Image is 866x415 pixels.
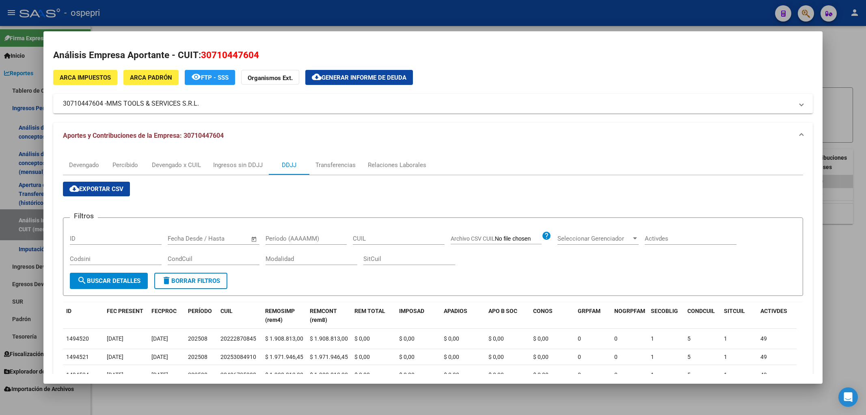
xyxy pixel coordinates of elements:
span: NOGRPFAM [614,308,645,314]
button: Open calendar [249,235,259,244]
button: ARCA Padrón [123,70,179,85]
span: REMCONT (rem8) [310,308,337,324]
span: Buscar Detalles [77,277,140,285]
span: $ 1.908.813,00 [265,335,303,342]
datatable-header-cell: APADIOS [441,302,485,329]
button: FTP - SSS [185,70,235,85]
span: Borrar Filtros [162,277,220,285]
span: $ 0,00 [488,372,504,378]
datatable-header-cell: FEC PRESENT [104,302,148,329]
mat-expansion-panel-header: Aportes y Contribuciones de la Empresa: 30710447604 [53,123,813,149]
span: $ 1.908.813,00 [310,372,348,378]
span: $ 1.971.946,45 [265,354,303,360]
datatable-header-cell: REM TOTAL [351,302,396,329]
div: Ingresos sin DDJJ [213,161,263,169]
span: 1494520 [66,335,89,342]
button: Organismos Ext. [241,70,299,85]
span: 49 [760,372,767,378]
h2: Análisis Empresa Aportante - CUIT: [53,48,813,62]
span: ARCA Padrón [130,74,172,81]
mat-icon: cloud_download [69,184,79,193]
span: 1494521 [66,354,89,360]
span: ACTIVDES [760,308,787,314]
span: [DATE] [151,335,168,342]
div: DDJJ [282,161,296,169]
span: REM TOTAL [354,308,385,314]
span: GRPFAM [578,308,600,314]
span: 202508 [188,335,207,342]
datatable-header-cell: NOGRPFAM [611,302,648,329]
h3: Filtros [70,211,98,220]
span: 0 [578,335,581,342]
span: 1 [724,335,727,342]
span: APADIOS [444,308,467,314]
span: Archivo CSV CUIL [451,235,495,242]
span: $ 0,00 [533,335,549,342]
span: CONDCUIL [687,308,715,314]
span: $ 0,00 [533,354,549,360]
span: Seleccionar Gerenciador [557,235,631,242]
datatable-header-cell: REMCONT (rem8) [307,302,351,329]
span: $ 1.908.813,00 [265,372,303,378]
datatable-header-cell: PERÍODO [185,302,217,329]
span: $ 0,00 [444,354,459,360]
span: SECOBLIG [651,308,678,314]
span: 1 [724,354,727,360]
mat-icon: search [77,276,87,285]
span: APO B SOC [488,308,517,314]
span: ID [66,308,71,314]
strong: Organismos Ext. [248,74,293,82]
span: FECPROC [151,308,177,314]
span: [DATE] [151,372,168,378]
button: Buscar Detalles [70,273,148,289]
button: Borrar Filtros [154,273,227,289]
span: Exportar CSV [69,185,123,193]
div: 20406735908 [220,370,256,380]
datatable-header-cell: CONOS [530,302,574,329]
div: Open Intercom Messenger [838,387,858,407]
span: $ 1.971.946,45 [310,354,348,360]
span: 1494524 [66,372,89,378]
mat-panel-title: 30710447604 - [63,99,794,109]
span: 202508 [188,372,207,378]
mat-expansion-panel-header: 30710447604 -MMS TOOLS & SERVICES S.R.L. [53,94,813,113]
span: [DATE] [107,335,123,342]
input: Archivo CSV CUIL [495,235,542,243]
datatable-header-cell: APO B SOC [485,302,530,329]
span: $ 0,00 [354,354,370,360]
span: 0 [614,335,618,342]
button: ARCA Impuestos [53,70,117,85]
div: 20253084910 [220,352,256,362]
datatable-header-cell: ACTIVDES [757,302,794,329]
span: 0 [614,354,618,360]
span: 5 [687,354,691,360]
div: Devengado x CUIL [152,161,201,169]
span: 1 [724,372,727,378]
datatable-header-cell: CONDCUIL [684,302,721,329]
span: IMPOSAD [399,308,424,314]
span: CUIL [220,308,233,314]
span: FTP - SSS [201,74,229,81]
mat-icon: delete [162,276,171,285]
datatable-header-cell: MODALIDAD [794,302,830,329]
span: ARCA Impuestos [60,74,111,81]
input: Fecha inicio [168,235,201,242]
datatable-header-cell: FECPROC [148,302,185,329]
datatable-header-cell: CUIL [217,302,262,329]
span: Generar informe de deuda [322,74,406,81]
div: Relaciones Laborales [368,161,426,169]
span: 1 [651,372,654,378]
span: $ 0,00 [399,335,415,342]
span: 49 [760,335,767,342]
span: 0 [578,372,581,378]
span: $ 0,00 [399,354,415,360]
span: $ 0,00 [488,354,504,360]
span: $ 0,00 [354,372,370,378]
span: $ 1.908.813,00 [310,335,348,342]
span: CONOS [533,308,553,314]
span: $ 0,00 [399,372,415,378]
button: Generar informe de deuda [305,70,413,85]
div: 20222870845 [220,334,256,343]
span: 202508 [188,354,207,360]
mat-icon: remove_red_eye [191,72,201,82]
